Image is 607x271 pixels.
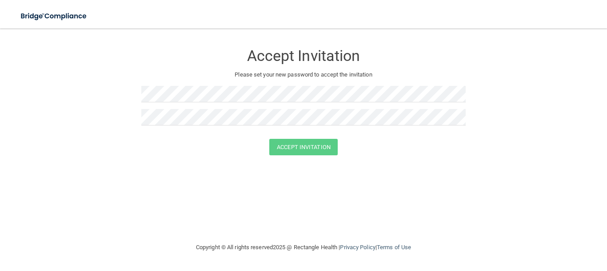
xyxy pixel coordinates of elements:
div: Copyright © All rights reserved 2025 @ Rectangle Health | | [141,233,466,262]
a: Terms of Use [377,244,411,251]
img: bridge_compliance_login_screen.278c3ca4.svg [13,7,95,25]
a: Privacy Policy [340,244,375,251]
button: Accept Invitation [269,139,338,155]
h3: Accept Invitation [141,48,466,64]
p: Please set your new password to accept the invitation [148,69,459,80]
